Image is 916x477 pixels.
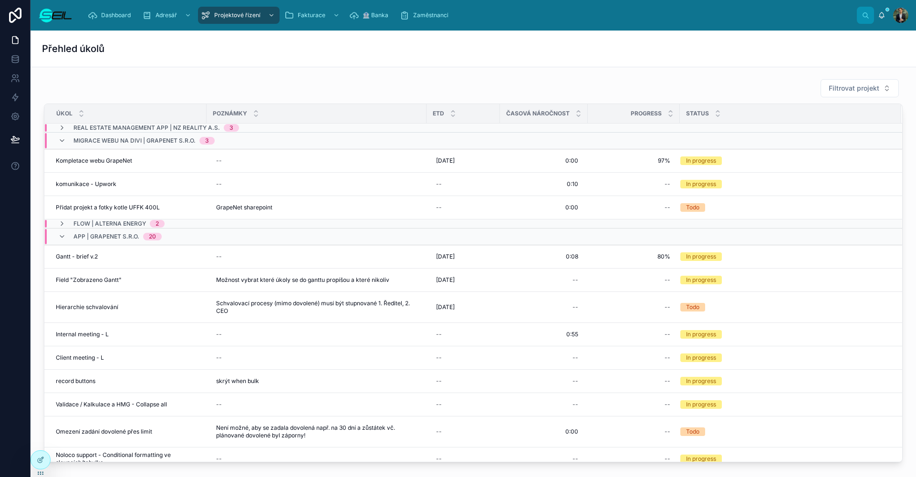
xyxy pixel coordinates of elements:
[42,42,104,55] h1: Přehled úkolů
[436,377,442,385] div: --
[665,428,670,436] div: --
[413,11,448,19] span: Zaměstnanci
[665,276,670,284] div: --
[572,377,578,385] div: --
[665,303,670,311] div: --
[56,428,152,436] span: Omezení zadání dovolené přes limit
[593,424,674,439] a: --
[56,331,109,338] span: Internal meeting - L
[432,272,494,288] a: [DATE]
[432,153,494,168] a: [DATE]
[56,401,167,408] span: Validace / Kalkulace a HMG - Collapse all
[214,11,260,19] span: Projektové řízení
[56,354,104,362] span: Client meeting - L
[56,451,201,467] span: Noloco support - Conditional formatting ve sloupcích/tabulka
[436,455,442,463] div: --
[597,157,670,165] span: 97%
[593,153,674,168] a: 97%
[432,424,494,439] a: --
[506,176,582,192] a: 0:10
[216,377,259,385] span: skrýt when bulk
[680,377,890,385] a: In progress
[572,354,578,362] div: --
[680,330,890,339] a: In progress
[506,373,582,389] a: --
[281,7,344,24] a: Fakturace
[665,180,670,188] div: --
[213,110,247,117] span: Poznámky
[73,233,139,240] span: App | GrapeNet s.r.o.
[73,220,146,228] span: Flow | Alterna Energy
[432,176,494,192] a: --
[212,420,421,443] a: Není možné, aby se zadala dovolená např. na 30 dní a zůstátek vč. plánované dovolené byl záporny!
[432,200,494,215] a: --
[432,451,494,467] a: --
[432,350,494,365] a: --
[686,276,716,284] div: In progress
[665,204,670,211] div: --
[680,455,890,463] a: In progress
[686,353,716,362] div: In progress
[506,272,582,288] a: --
[139,7,196,24] a: Adresář
[593,451,674,467] a: --
[216,204,272,211] span: GrapeNet sharepoint
[216,180,222,188] div: --
[567,180,578,188] span: 0:10
[665,401,670,408] div: --
[665,377,670,385] div: --
[212,327,421,342] a: --
[593,249,674,264] a: 80%
[432,300,494,315] a: [DATE]
[436,157,455,165] span: [DATE]
[432,249,494,264] a: [DATE]
[212,350,421,365] a: --
[436,204,442,211] div: --
[593,272,674,288] a: --
[680,180,890,188] a: In progress
[506,200,582,215] a: 0:00
[631,110,662,117] span: Progress
[216,300,417,315] span: Schvalovací procesy (mimo dovolené) musí být stupnované 1. Ředitel, 2. CEO
[566,331,578,338] span: 0:55
[229,124,233,132] div: 3
[432,327,494,342] a: --
[56,157,201,165] a: Kompletace webu GrapeNet
[56,276,201,284] a: Field "Zobrazeno Gantt"
[73,124,220,132] span: Real estate Management app | NZ Reality a.s.
[506,249,582,264] a: 0:08
[56,180,201,188] a: komunikace - Upwork
[212,176,421,192] a: --
[665,331,670,338] div: --
[56,303,201,311] a: Hierarchie schvalování
[436,180,442,188] div: --
[436,331,442,338] div: --
[506,110,570,117] span: Časová náročnost
[205,137,209,145] div: 3
[56,354,201,362] a: Client meeting - L
[686,400,716,409] div: In progress
[572,401,578,408] div: --
[436,428,442,436] div: --
[56,110,73,117] span: Úkol
[212,200,421,215] a: GrapeNet sharepoint
[432,397,494,412] a: --
[56,180,116,188] span: komunikace - Upwork
[212,153,421,168] a: --
[593,397,674,412] a: --
[680,276,890,284] a: In progress
[216,455,222,463] div: --
[397,7,455,24] a: Zaměstnanci
[680,252,890,261] a: In progress
[686,110,709,117] span: Status
[680,156,890,165] a: In progress
[156,11,177,19] span: Adresář
[212,272,421,288] a: Možnost vybrat které úkoly se do ganttu propíšou a které nikoliv
[593,300,674,315] a: --
[821,79,899,97] button: Select Button
[829,83,879,93] span: Filtrovat projekt
[506,397,582,412] a: --
[56,253,98,260] span: Gantt - brief v.2
[680,353,890,362] a: In progress
[433,110,444,117] span: ETD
